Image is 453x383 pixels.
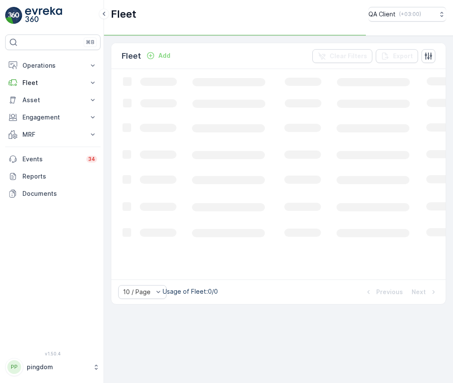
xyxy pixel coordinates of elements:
[143,50,174,61] button: Add
[7,360,21,374] div: PP
[22,113,83,122] p: Engagement
[5,74,101,91] button: Fleet
[22,61,83,70] p: Operations
[5,109,101,126] button: Engagement
[22,78,83,87] p: Fleet
[88,156,95,163] p: 34
[412,288,426,296] p: Next
[22,96,83,104] p: Asset
[111,7,136,21] p: Fleet
[158,51,170,60] p: Add
[376,49,418,63] button: Export
[5,358,101,376] button: PPpingdom
[363,287,404,297] button: Previous
[5,7,22,24] img: logo
[368,10,396,19] p: QA Client
[5,351,101,356] span: v 1.50.4
[86,39,94,46] p: ⌘B
[163,287,218,296] p: Usage of Fleet : 0/0
[5,126,101,143] button: MRF
[376,288,403,296] p: Previous
[312,49,372,63] button: Clear Filters
[411,287,439,297] button: Next
[5,151,101,168] a: Events34
[22,130,83,139] p: MRF
[393,52,413,60] p: Export
[5,185,101,202] a: Documents
[330,52,367,60] p: Clear Filters
[5,168,101,185] a: Reports
[22,189,97,198] p: Documents
[27,363,88,371] p: pingdom
[22,172,97,181] p: Reports
[22,155,81,163] p: Events
[5,91,101,109] button: Asset
[399,11,421,18] p: ( +03:00 )
[368,7,446,22] button: QA Client(+03:00)
[25,7,62,24] img: logo_light-DOdMpM7g.png
[5,57,101,74] button: Operations
[122,50,141,62] p: Fleet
